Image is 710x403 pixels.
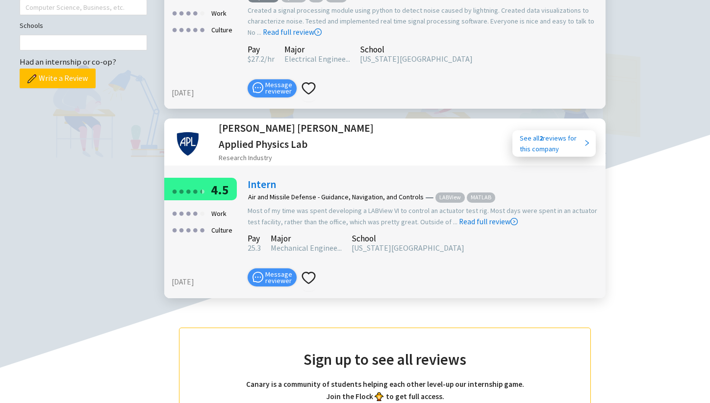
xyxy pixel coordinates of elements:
div: ● [192,183,198,198]
label: Schools [20,20,43,31]
span: Write a Review [39,72,88,84]
div: Pay [248,46,275,53]
a: Intern [248,178,276,191]
h4: Canary is a community of students helping each other level-up our internship game. Join the Flock... [199,379,571,402]
span: Message reviewer [265,82,292,95]
span: right-circle [314,28,322,36]
div: ● [199,183,202,198]
div: ● [178,183,184,198]
div: School [352,235,464,242]
span: LABView [435,192,465,203]
div: See all reviews for this company [520,133,583,154]
div: ● [172,222,177,237]
div: ● [172,183,177,198]
div: ● [172,205,177,220]
span: message [253,82,263,93]
div: ● [185,22,191,37]
div: ● [185,205,191,220]
div: Major [284,46,350,53]
span: heart [302,81,316,95]
div: ● [199,205,205,220]
div: Work [208,205,229,222]
span: $ [248,54,251,64]
div: ● [192,205,198,220]
div: ● [178,22,184,37]
div: Pay [248,235,261,242]
div: Most of my time was spent developing a LABView VI to control an actuator test rig. Most days were... [248,205,601,228]
div: School [360,46,473,53]
div: ● [199,183,205,198]
span: Had an internship or co-op? [20,56,116,67]
span: right [583,140,590,146]
div: ● [192,5,198,20]
img: pencil.png [27,74,36,83]
span: 4.5 [211,182,229,198]
span: Mechanical Enginee... [271,243,342,253]
a: Read full review [459,168,518,226]
div: [DATE] [172,87,243,99]
div: [DATE] [172,276,243,288]
div: ● [172,22,177,37]
span: Electrical Enginee... [284,54,350,64]
div: Culture [208,222,235,238]
div: Created a signal processing module using python to detect noise caused by lightning. Created data... [248,5,601,38]
span: /hr [264,54,275,64]
b: 2 [539,134,543,142]
img: bird_front.png [375,392,383,401]
button: Write a Review [20,69,96,88]
span: 25.3 [248,243,261,253]
h2: Sign up to see all reviews [199,348,571,371]
span: [US_STATE][GEOGRAPHIC_DATA] [360,54,473,64]
div: Culture [208,22,235,38]
span: 27.2 [248,54,264,64]
div: Air and Missile Defense - Guidance, Navigation, and Controls [248,193,424,200]
div: ● [192,22,198,37]
div: Work [208,5,229,22]
span: right-circle [510,218,518,225]
h2: [PERSON_NAME] [PERSON_NAME] Applied Physics Lab [219,120,409,152]
span: message [253,272,263,283]
div: ● [199,5,205,20]
div: ● [178,205,184,220]
div: ● [192,222,198,237]
div: ● [178,5,184,20]
div: ● [185,183,191,198]
span: heart [302,271,316,285]
div: Research Industry [219,152,409,163]
div: ● [199,22,205,37]
a: See all2reviews forthis company [512,130,596,157]
div: ● [178,222,184,237]
div: ● [172,5,177,20]
img: Johns Hopkins Applied Physics Lab [173,127,203,157]
div: ● [185,222,191,237]
div: Major [271,235,342,242]
div: ● [199,222,205,237]
span: Message reviewer [265,271,292,284]
div: ● [185,5,191,20]
span: [US_STATE][GEOGRAPHIC_DATA] [352,243,464,253]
